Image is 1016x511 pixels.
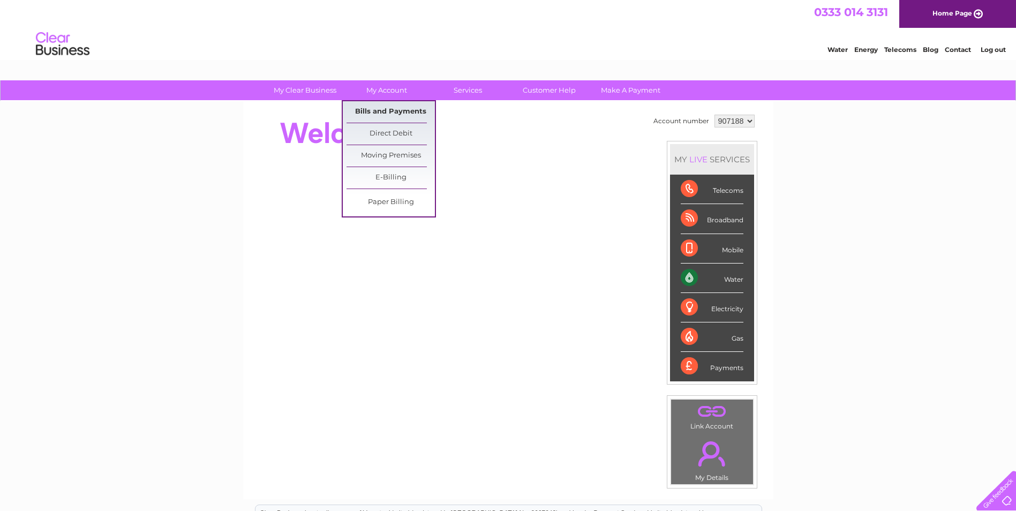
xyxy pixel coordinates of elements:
[884,46,916,54] a: Telecoms
[945,46,971,54] a: Contact
[586,80,675,100] a: Make A Payment
[814,5,888,19] a: 0333 014 3131
[681,175,743,204] div: Telecoms
[681,264,743,293] div: Water
[670,144,754,175] div: MY SERVICES
[35,28,90,61] img: logo.png
[671,432,754,485] td: My Details
[981,46,1006,54] a: Log out
[681,234,743,264] div: Mobile
[687,154,710,164] div: LIVE
[923,46,938,54] a: Blog
[261,80,349,100] a: My Clear Business
[342,80,431,100] a: My Account
[255,6,762,52] div: Clear Business is a trading name of Verastar Limited (registered in [GEOGRAPHIC_DATA] No. 3667643...
[681,322,743,352] div: Gas
[827,46,848,54] a: Water
[651,112,712,130] td: Account number
[854,46,878,54] a: Energy
[347,123,435,145] a: Direct Debit
[674,402,750,421] a: .
[347,167,435,189] a: E-Billing
[674,435,750,472] a: .
[681,293,743,322] div: Electricity
[424,80,512,100] a: Services
[681,204,743,234] div: Broadband
[347,145,435,167] a: Moving Premises
[347,192,435,213] a: Paper Billing
[681,352,743,381] div: Payments
[505,80,593,100] a: Customer Help
[671,399,754,433] td: Link Account
[347,101,435,123] a: Bills and Payments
